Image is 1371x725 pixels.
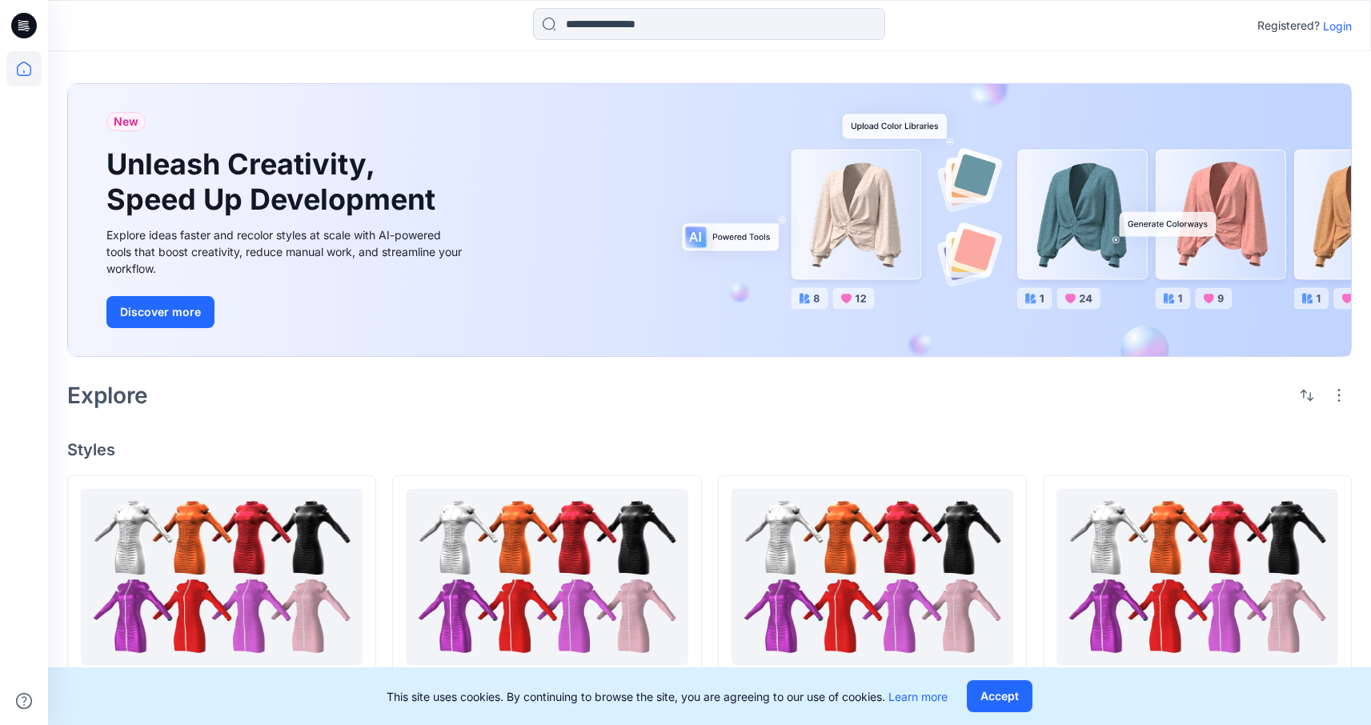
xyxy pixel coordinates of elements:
[106,296,214,328] button: Discover more
[1323,18,1352,34] p: Login
[106,296,467,328] a: Discover more
[106,147,443,216] h1: Unleash Creativity, Speed Up Development
[114,112,138,131] span: New
[81,489,363,665] a: Automation
[1056,489,1338,665] a: Automation
[106,226,467,277] div: Explore ideas faster and recolor styles at scale with AI-powered tools that boost creativity, red...
[67,383,148,408] h2: Explore
[67,440,1352,459] h4: Styles
[888,690,948,703] a: Learn more
[732,489,1013,665] a: Automation
[406,489,688,665] a: Automation
[967,680,1032,712] button: Accept
[1257,16,1320,35] p: Registered?
[387,688,948,705] p: This site uses cookies. By continuing to browse the site, you are agreeing to our use of cookies.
